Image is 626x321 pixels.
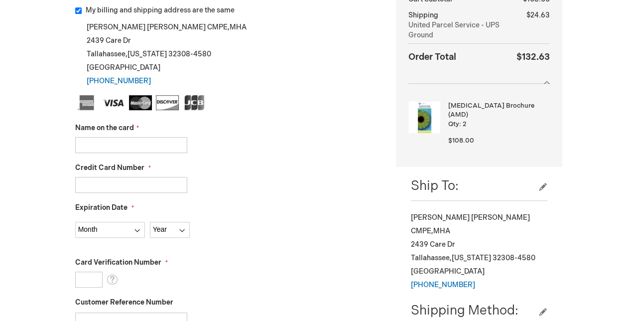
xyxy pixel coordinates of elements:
[75,95,98,110] img: American Express
[411,211,547,292] div: [PERSON_NAME] [PERSON_NAME] CMPE,MHA 2439 Care Dr Tallahassee , 32308-4580 [GEOGRAPHIC_DATA]
[183,95,206,110] img: JCB
[408,11,438,19] span: Shipping
[86,6,235,14] span: My billing and shipping address are the same
[75,272,103,288] input: Card Verification Number
[102,95,125,110] img: Visa
[448,101,547,120] strong: [MEDICAL_DATA] Brochure (AMD)
[452,254,491,262] span: [US_STATE]
[75,124,134,132] span: Name on the card
[75,20,381,88] div: [PERSON_NAME] [PERSON_NAME] CMPE,MHA 2439 Care Dr Tallahassee , 32308-4580 [GEOGRAPHIC_DATA]
[463,120,467,128] span: 2
[411,178,459,194] span: Ship To:
[75,163,144,172] span: Credit Card Number
[408,101,440,133] img: Age-Related Macular Degeneration Brochure (AMD)
[75,258,161,267] span: Card Verification Number
[408,20,515,40] span: United Parcel Service - UPS Ground
[129,95,152,110] img: MasterCard
[87,77,151,85] a: [PHONE_NUMBER]
[127,50,167,58] span: [US_STATE]
[516,52,550,62] span: $132.63
[75,298,173,307] span: Customer Reference Number
[526,11,550,19] span: $24.63
[156,95,179,110] img: Discover
[75,203,127,212] span: Expiration Date
[408,49,456,64] strong: Order Total
[411,281,475,289] a: [PHONE_NUMBER]
[448,120,459,128] span: Qty
[75,177,187,193] input: Credit Card Number
[411,303,518,319] span: Shipping Method:
[448,137,474,145] span: $108.00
